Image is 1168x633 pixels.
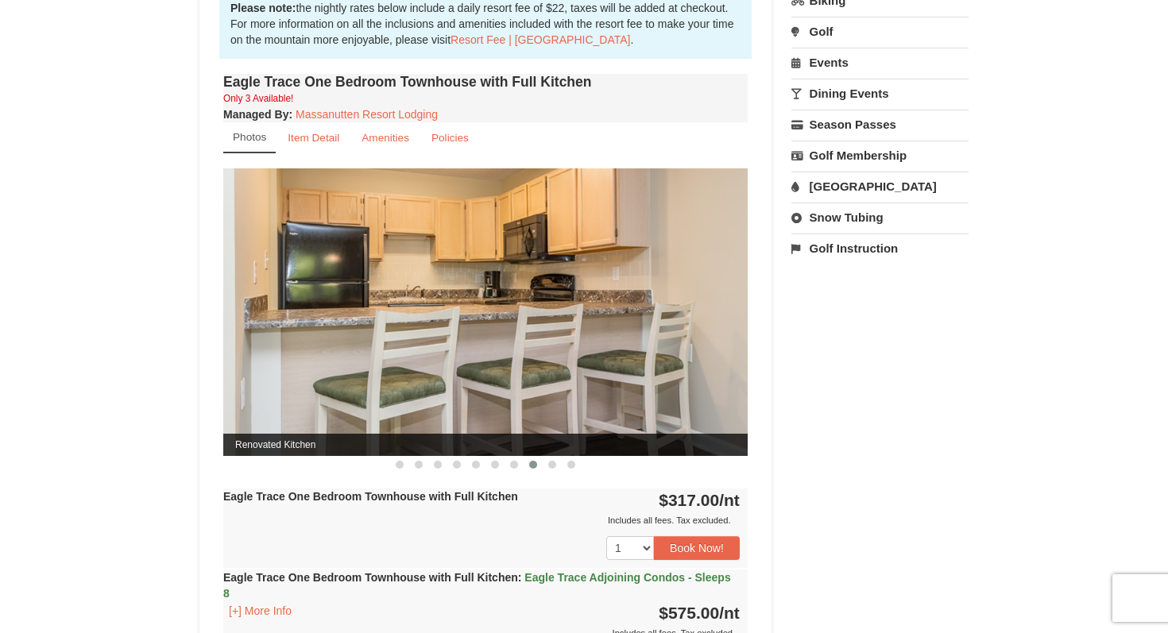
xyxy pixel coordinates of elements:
span: Managed By [223,108,288,121]
span: : [518,571,522,584]
a: Snow Tubing [791,203,969,232]
a: Season Passes [791,110,969,139]
a: Photos [223,122,276,153]
a: Golf Membership [791,141,969,170]
a: Policies [421,122,479,153]
img: Renovated Kitchen [223,168,748,455]
strong: : [223,108,292,121]
button: [+] More Info [223,602,297,619]
small: Photos [233,131,266,143]
a: Resort Fee | [GEOGRAPHIC_DATA] [451,33,630,46]
span: /nt [719,604,740,622]
small: Policies [431,132,469,144]
span: /nt [719,491,740,509]
a: Amenities [351,122,420,153]
strong: Please note: [230,2,296,14]
strong: Eagle Trace One Bedroom Townhouse with Full Kitchen [223,490,518,503]
strong: $317.00 [659,491,740,509]
a: Massanutten Resort Lodging [296,108,438,121]
span: Eagle Trace Adjoining Condos - Sleeps 8 [223,571,731,600]
span: Renovated Kitchen [223,434,748,456]
strong: Eagle Trace One Bedroom Townhouse with Full Kitchen [223,571,731,600]
a: Golf Instruction [791,234,969,263]
a: [GEOGRAPHIC_DATA] [791,172,969,201]
a: Golf [791,17,969,46]
a: Events [791,48,969,77]
small: Only 3 Available! [223,93,293,104]
a: Item Detail [277,122,350,153]
div: Includes all fees. Tax excluded. [223,512,740,528]
small: Amenities [362,132,409,144]
button: Book Now! [654,536,740,560]
span: $575.00 [659,604,719,622]
h4: Eagle Trace One Bedroom Townhouse with Full Kitchen [223,74,748,90]
a: Dining Events [791,79,969,108]
small: Item Detail [288,132,339,144]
